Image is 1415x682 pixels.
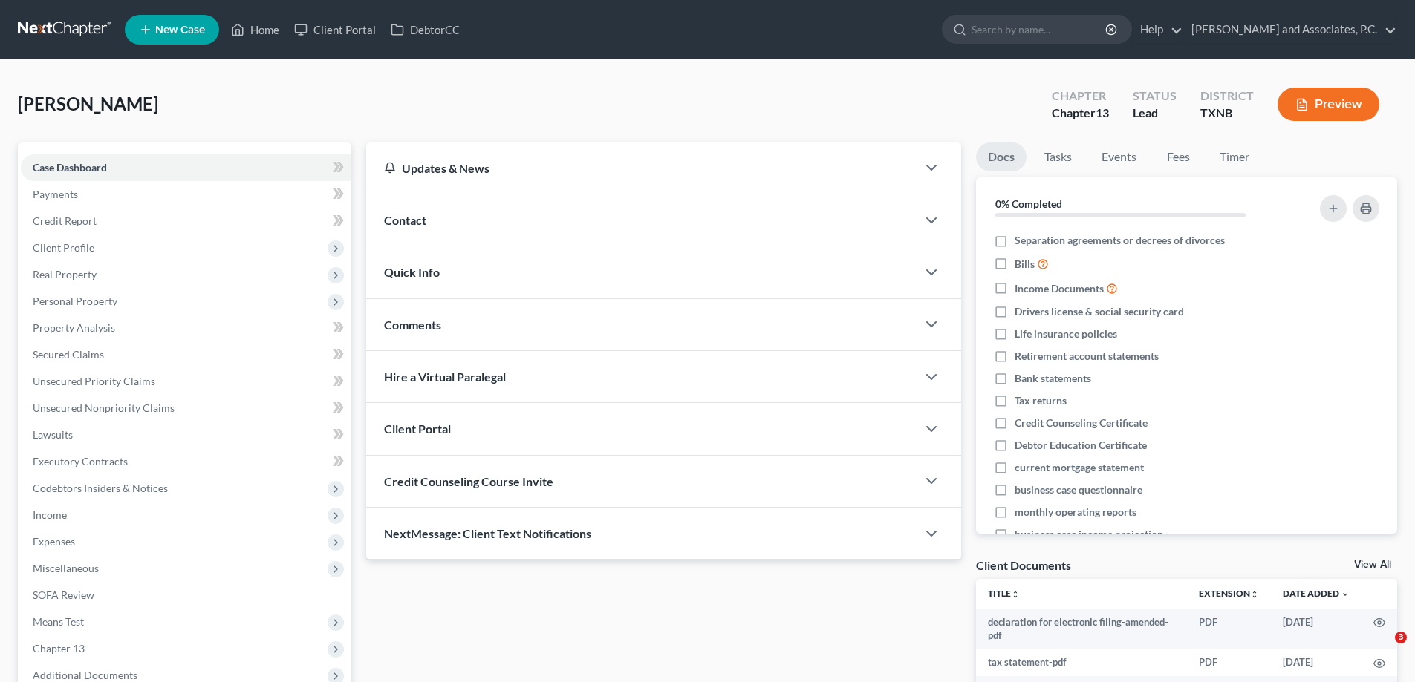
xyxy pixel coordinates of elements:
[21,208,351,235] a: Credit Report
[1283,588,1350,599] a: Date Added expand_more
[1052,105,1109,122] div: Chapter
[33,588,94,601] span: SOFA Review
[33,295,117,307] span: Personal Property
[33,482,168,494] span: Codebtors Insiders & Notices
[976,649,1187,675] td: tax statement-pdf
[1015,416,1148,430] span: Credit Counseling Certificate
[21,448,351,475] a: Executory Contracts
[155,24,205,36] span: New Case
[33,535,75,548] span: Expenses
[1052,88,1109,105] div: Chapter
[1133,105,1177,122] div: Lead
[1200,105,1254,122] div: TXNB
[1096,105,1109,119] span: 13
[21,422,351,448] a: Lawsuits
[1032,142,1084,171] a: Tasks
[383,16,467,43] a: DebtorCC
[33,428,73,441] span: Lawsuits
[1015,438,1147,453] span: Debtor Education Certificate
[1199,588,1259,599] a: Extensionunfold_more
[33,401,175,414] span: Unsecured Nonpriority Claims
[1015,505,1136,519] span: monthly operating reports
[972,16,1107,43] input: Search by name...
[1278,88,1379,121] button: Preview
[384,370,506,384] span: Hire a Virtual Paralegal
[1271,649,1362,675] td: [DATE]
[1015,281,1104,296] span: Income Documents
[33,348,104,361] span: Secured Claims
[1395,632,1407,643] span: 3
[33,214,97,227] span: Credit Report
[384,160,899,176] div: Updates & News
[988,588,1020,599] a: Titleunfold_more
[33,375,155,387] span: Unsecured Priority Claims
[384,422,451,436] span: Client Portal
[33,508,67,521] span: Income
[1015,327,1117,341] span: Life insurance policies
[1133,88,1177,105] div: Status
[21,582,351,609] a: SOFA Review
[1341,590,1350,599] i: expand_more
[1271,609,1362,649] td: [DATE]
[33,161,107,174] span: Case Dashboard
[21,368,351,395] a: Unsecured Priority Claims
[1208,142,1261,171] a: Timer
[21,181,351,208] a: Payments
[1015,257,1035,272] span: Bills
[1184,16,1396,43] a: [PERSON_NAME] and Associates, P.C.
[1154,142,1202,171] a: Fees
[287,16,383,43] a: Client Portal
[33,455,128,468] span: Executory Contracts
[21,395,351,422] a: Unsecured Nonpriority Claims
[33,241,94,254] span: Client Profile
[1354,560,1391,570] a: View All
[1015,233,1225,248] span: Separation agreements or decrees of divorces
[384,526,591,540] span: NextMessage: Client Text Notifications
[1133,16,1183,43] a: Help
[21,341,351,368] a: Secured Claims
[1187,609,1271,649] td: PDF
[224,16,287,43] a: Home
[33,669,137,681] span: Additional Documents
[1364,632,1400,667] iframe: Intercom live chat
[33,615,84,628] span: Means Test
[21,154,351,181] a: Case Dashboard
[384,318,441,332] span: Comments
[1250,590,1259,599] i: unfold_more
[21,315,351,341] a: Property Analysis
[384,213,426,227] span: Contact
[33,642,85,655] span: Chapter 13
[1187,649,1271,675] td: PDF
[33,268,97,281] span: Real Property
[384,474,553,488] span: Credit Counseling Course Invite
[33,562,99,574] span: Miscellaneous
[976,142,1027,171] a: Docs
[1015,482,1142,497] span: business case questionnaire
[995,197,1062,210] strong: 0% Completed
[1015,349,1159,364] span: Retirement account statements
[1015,460,1144,475] span: current mortgage statement
[1015,527,1163,542] span: business case income projection
[976,609,1187,649] td: declaration for electronic filing-amended-pdf
[1200,88,1254,105] div: District
[1015,393,1067,408] span: Tax returns
[976,557,1071,573] div: Client Documents
[33,188,78,200] span: Payments
[1015,371,1091,386] span: Bank statements
[384,265,440,279] span: Quick Info
[1011,590,1020,599] i: unfold_more
[1090,142,1148,171] a: Events
[18,93,158,114] span: [PERSON_NAME]
[33,321,115,334] span: Property Analysis
[1015,304,1184,319] span: Drivers license & social security card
